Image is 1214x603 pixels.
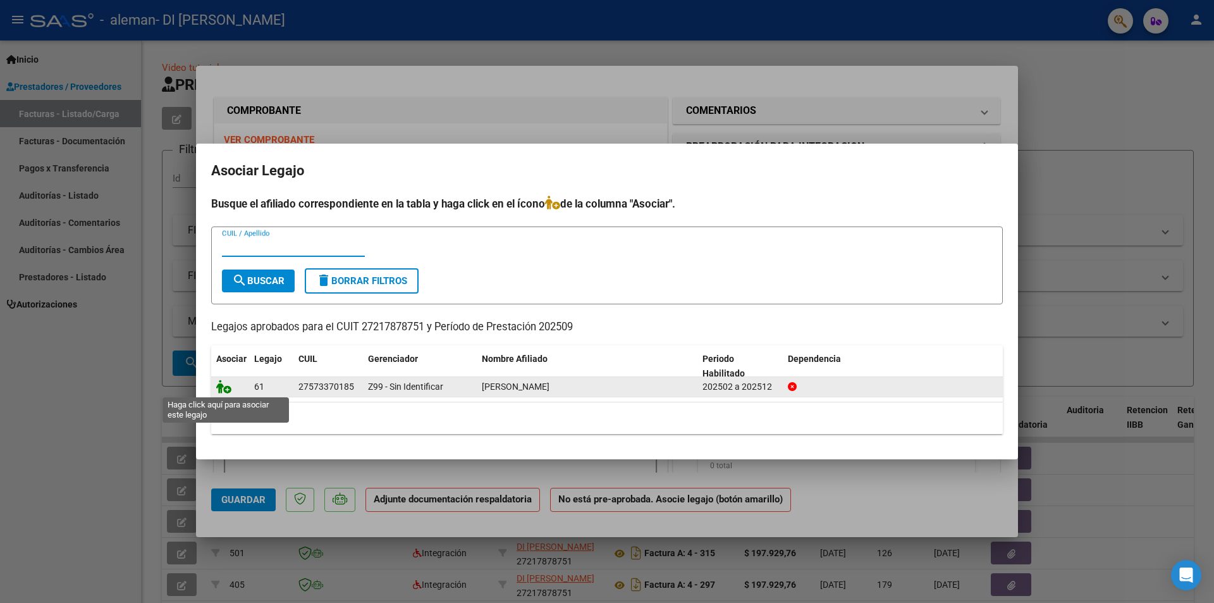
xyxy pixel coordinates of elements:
span: Legajo [254,354,282,364]
span: Gerenciador [368,354,418,364]
mat-icon: search [232,273,247,288]
datatable-header-cell: Gerenciador [363,345,477,387]
div: Open Intercom Messenger [1171,560,1201,590]
span: Borrar Filtros [316,275,407,287]
span: CUIL [298,354,317,364]
span: BULACIO SANGUINETI UMA [482,382,549,392]
p: Legajos aprobados para el CUIT 27217878751 y Período de Prestación 202509 [211,320,1003,335]
span: Dependencia [788,354,841,364]
div: 1 registros [211,402,1003,434]
span: Nombre Afiliado [482,354,548,364]
span: Buscar [232,275,285,287]
datatable-header-cell: Legajo [249,345,293,387]
h2: Asociar Legajo [211,159,1003,183]
span: 61 [254,382,264,392]
span: Periodo Habilitado [702,354,745,378]
datatable-header-cell: CUIL [293,345,363,387]
mat-icon: delete [316,273,331,288]
h4: Busque el afiliado correspondiente en la tabla y haga click en el ícono de la columna "Asociar". [211,196,1003,212]
span: Asociar [216,354,247,364]
span: Z99 - Sin Identificar [368,382,443,392]
div: 27573370185 [298,380,354,394]
datatable-header-cell: Asociar [211,345,249,387]
div: 202502 a 202512 [702,380,778,394]
button: Buscar [222,270,295,292]
datatable-header-cell: Nombre Afiliado [477,345,697,387]
button: Borrar Filtros [305,268,419,294]
datatable-header-cell: Periodo Habilitado [697,345,783,387]
datatable-header-cell: Dependencia [783,345,1003,387]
